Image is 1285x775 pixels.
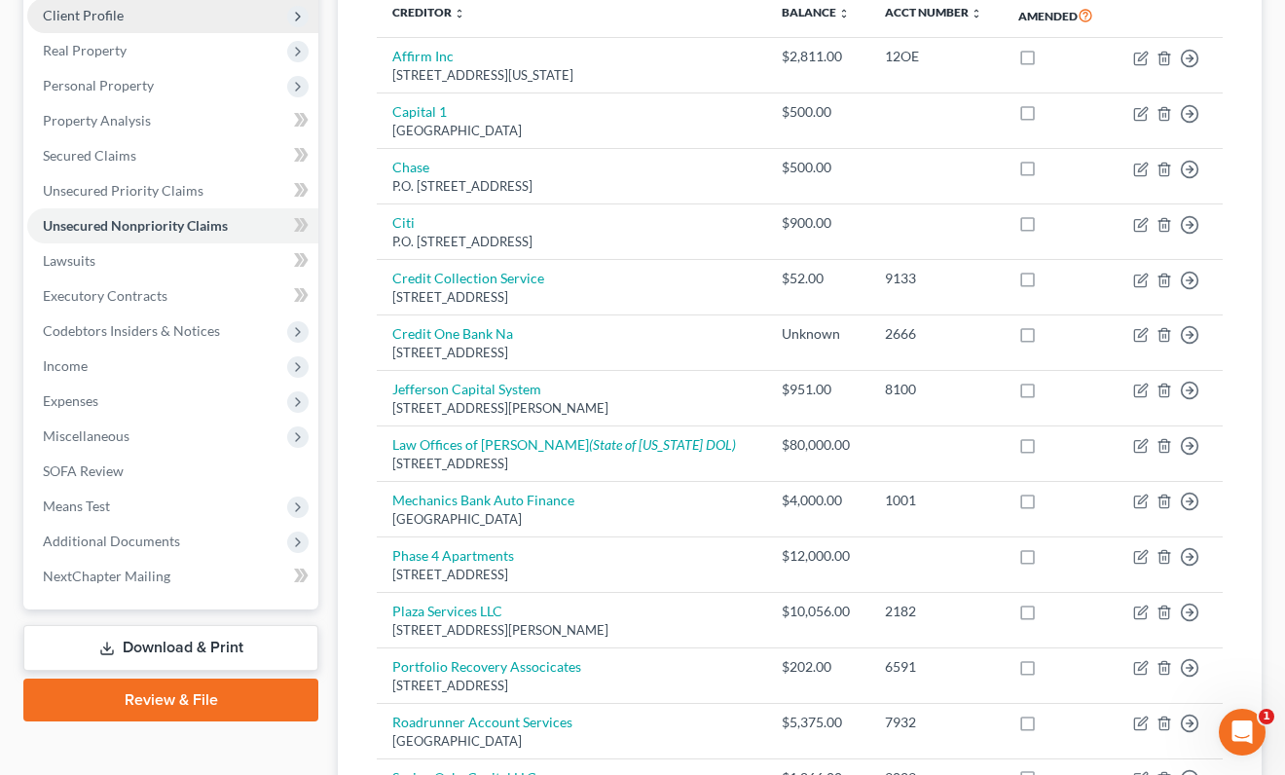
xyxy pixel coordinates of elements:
div: 9133 [885,269,987,288]
div: $5,375.00 [782,713,854,732]
span: Real Property [43,42,127,58]
div: 2182 [885,602,987,621]
div: [GEOGRAPHIC_DATA] [392,510,751,529]
span: Unsecured Nonpriority Claims [43,217,228,234]
span: Unsecured Priority Claims [43,182,203,199]
span: Codebtors Insiders & Notices [43,322,220,339]
div: [STREET_ADDRESS] [392,677,751,695]
div: $500.00 [782,102,854,122]
a: Credit Collection Service [392,270,544,286]
span: SOFA Review [43,462,124,479]
div: $202.00 [782,657,854,677]
span: Income [43,357,88,374]
span: NextChapter Mailing [43,568,170,584]
span: 1 [1259,709,1274,724]
a: Credit One Bank Na [392,325,513,342]
div: $2,811.00 [782,47,854,66]
div: 2666 [885,324,987,344]
a: Unsecured Priority Claims [27,173,318,208]
div: [STREET_ADDRESS] [392,455,751,473]
div: $12,000.00 [782,546,854,566]
span: Means Test [43,498,110,514]
div: 7932 [885,713,987,732]
iframe: Intercom live chat [1219,709,1266,756]
span: Additional Documents [43,533,180,549]
a: Citi [392,214,415,231]
a: Jefferson Capital System [392,381,541,397]
a: Capital 1 [392,103,447,120]
span: Miscellaneous [43,427,129,444]
div: P.O. [STREET_ADDRESS] [392,233,751,251]
span: Client Profile [43,7,124,23]
div: Unknown [782,324,854,344]
a: Secured Claims [27,138,318,173]
div: $900.00 [782,213,854,233]
div: [GEOGRAPHIC_DATA] [392,732,751,751]
div: [GEOGRAPHIC_DATA] [392,122,751,140]
div: [STREET_ADDRESS][PERSON_NAME] [392,621,751,640]
a: Phase 4 Apartments [392,547,514,564]
i: (State of [US_STATE] DOL) [589,436,736,453]
div: P.O. [STREET_ADDRESS] [392,177,751,196]
a: Chase [392,159,429,175]
span: Lawsuits [43,252,95,269]
span: Personal Property [43,77,154,93]
div: $4,000.00 [782,491,854,510]
div: [STREET_ADDRESS] [392,344,751,362]
span: Property Analysis [43,112,151,129]
span: Executory Contracts [43,287,167,304]
a: Acct Number unfold_more [885,5,982,19]
div: 8100 [885,380,987,399]
div: $80,000.00 [782,435,854,455]
div: [STREET_ADDRESS] [392,566,751,584]
div: $10,056.00 [782,602,854,621]
div: [STREET_ADDRESS][US_STATE] [392,66,751,85]
i: unfold_more [454,8,465,19]
a: Lawsuits [27,243,318,278]
a: Review & File [23,679,318,721]
a: Plaza Services LLC [392,603,502,619]
div: 12OE [885,47,987,66]
a: Creditor unfold_more [392,5,465,19]
a: Law Offices of [PERSON_NAME](State of [US_STATE] DOL) [392,436,736,453]
a: Mechanics Bank Auto Finance [392,492,574,508]
div: 1001 [885,491,987,510]
a: SOFA Review [27,454,318,489]
div: [STREET_ADDRESS] [392,288,751,307]
i: unfold_more [838,8,850,19]
div: [STREET_ADDRESS][PERSON_NAME] [392,399,751,418]
div: $951.00 [782,380,854,399]
a: Affirm Inc [392,48,454,64]
a: Executory Contracts [27,278,318,314]
a: Roadrunner Account Services [392,714,572,730]
div: $500.00 [782,158,854,177]
a: Balance unfold_more [782,5,850,19]
a: Unsecured Nonpriority Claims [27,208,318,243]
span: Secured Claims [43,147,136,164]
a: NextChapter Mailing [27,559,318,594]
a: Property Analysis [27,103,318,138]
i: unfold_more [971,8,982,19]
a: Download & Print [23,625,318,671]
div: $52.00 [782,269,854,288]
span: Expenses [43,392,98,409]
a: Portfolio Recovery Associcates [392,658,581,675]
div: 6591 [885,657,987,677]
